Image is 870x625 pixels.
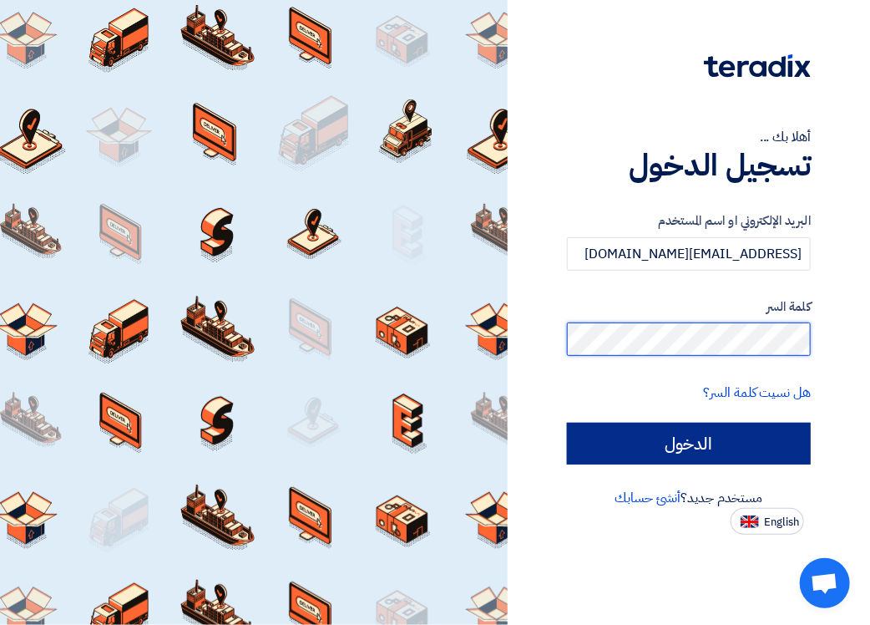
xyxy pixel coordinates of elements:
[800,558,850,608] div: Open chat
[741,516,759,528] img: en-US.png
[567,147,811,184] h1: تسجيل الدخول
[615,488,680,508] a: أنشئ حسابك
[764,516,799,528] span: English
[567,237,811,271] input: أدخل بريد العمل الإلكتروني او اسم المستخدم الخاص بك ...
[704,54,811,78] img: Teradix logo
[731,508,804,535] button: English
[567,127,811,147] div: أهلا بك ...
[567,423,811,465] input: الدخول
[567,488,811,508] div: مستخدم جديد؟
[567,297,811,317] label: كلمة السر
[704,383,811,403] a: هل نسيت كلمة السر؟
[567,211,811,231] label: البريد الإلكتروني او اسم المستخدم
